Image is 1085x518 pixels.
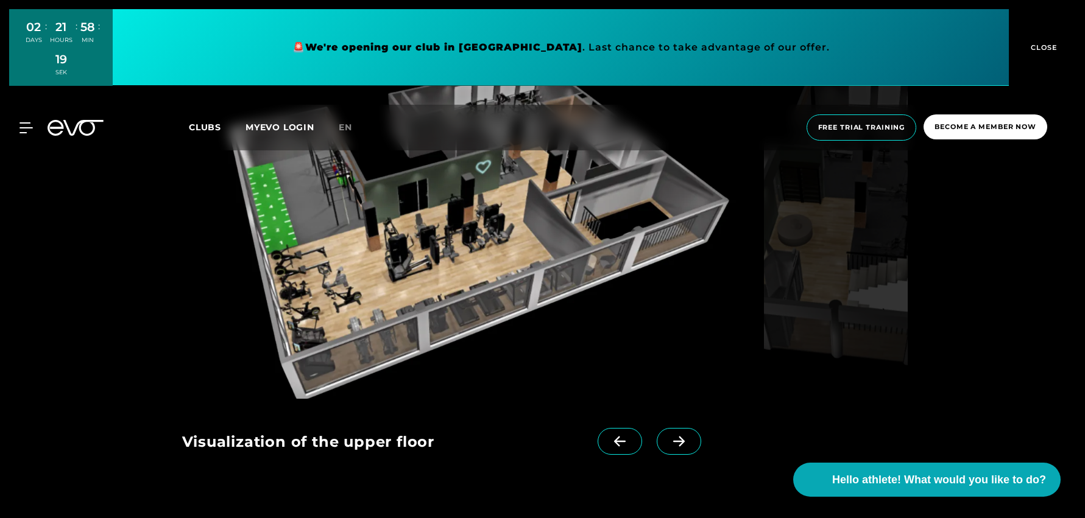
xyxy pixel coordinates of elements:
font: 21 [55,19,66,34]
a: Clubs [189,121,246,133]
font: HOURS [50,37,72,43]
font: DAYS [26,37,42,43]
font: en [339,122,352,133]
img: evofitness [764,54,908,399]
button: CLOSE [1009,9,1076,86]
font: CLOSE [1031,43,1058,52]
img: evofitness [182,54,759,399]
font: 58 [80,19,95,34]
a: MYEVO LOGIN [246,122,314,133]
font: Hello athlete! What would you like to do? [832,474,1046,486]
button: Hello athlete! What would you like to do? [793,463,1061,497]
a: Free trial training [803,114,921,141]
a: en [339,121,367,135]
a: Become a member now [920,114,1051,141]
font: Free trial training [818,123,905,131]
font: 19 [55,52,67,66]
font: Clubs [189,122,221,133]
font: : [76,20,77,32]
font: 02 [26,19,41,34]
font: MIN [82,37,94,43]
font: Become a member now [935,122,1036,131]
font: SEK [55,69,67,75]
font: : [98,20,100,32]
font: : [45,20,47,32]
